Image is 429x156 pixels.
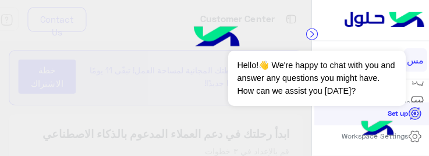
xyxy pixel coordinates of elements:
[226,52,401,107] span: Hello!👋 We're happy to chat with you and answer any questions you might have. How can we assist y...
[353,109,394,150] img: hulul-logo.png
[384,109,404,119] p: Set up
[338,132,404,142] p: Workspace Settings
[400,49,423,73] div: مس
[371,103,427,126] a: Set up
[325,126,427,148] a: Workspace Settings
[169,9,260,70] img: hulul-logo.png
[336,9,424,33] img: Logo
